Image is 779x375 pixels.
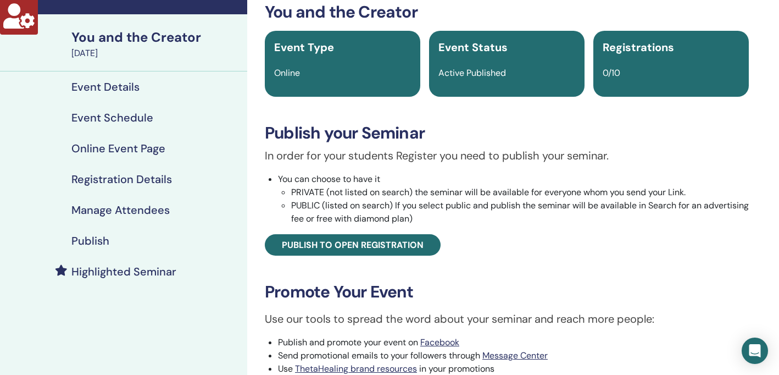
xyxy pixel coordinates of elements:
[482,350,548,361] a: Message Center
[282,239,424,251] span: Publish to open registration
[742,338,768,364] div: Open Intercom Messenger
[265,282,749,302] h3: Promote Your Event
[265,311,749,327] p: Use our tools to spread the word about your seminar and reach more people:
[278,336,749,349] li: Publish and promote your event on
[71,173,172,186] h4: Registration Details
[274,67,300,79] span: Online
[420,337,459,348] a: Facebook
[71,203,170,217] h4: Manage Attendees
[291,199,749,225] li: PUBLIC (listed on search) If you select public and publish the seminar will be available in Searc...
[278,349,749,362] li: Send promotional emails to your followers through
[71,80,140,93] h4: Event Details
[71,47,241,60] div: [DATE]
[295,363,417,374] a: ThetaHealing brand resources
[65,28,247,60] a: You and the Creator[DATE]
[603,67,620,79] span: 0/10
[71,111,153,124] h4: Event Schedule
[274,40,334,54] span: Event Type
[291,186,749,199] li: PRIVATE (not listed on search) the seminar will be available for everyone whom you send your Link.
[265,2,749,22] h3: You and the Creator
[71,234,109,247] h4: Publish
[265,147,749,164] p: In order for your students Register you need to publish your seminar.
[438,67,506,79] span: Active Published
[603,40,674,54] span: Registrations
[278,173,749,225] li: You can choose to have it
[71,142,165,155] h4: Online Event Page
[438,40,508,54] span: Event Status
[71,265,176,278] h4: Highlighted Seminar
[71,28,241,47] div: You and the Creator
[265,123,749,143] h3: Publish your Seminar
[265,234,441,256] a: Publish to open registration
